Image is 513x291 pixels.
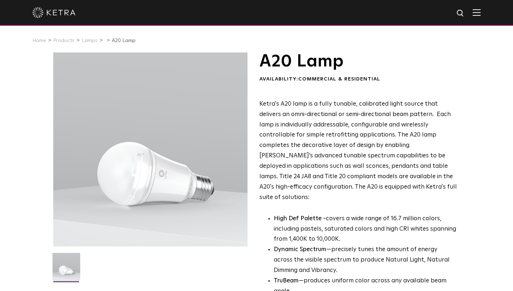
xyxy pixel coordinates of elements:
[53,38,74,43] a: Products
[53,253,80,286] img: A20-Lamp-2021-Web-Square
[82,38,97,43] a: Lamps
[259,76,458,83] div: Availability:
[274,245,458,276] li: —precisely tunes the amount of energy across the visible spectrum to produce Natural Light, Natur...
[259,101,457,200] span: Ketra's A20 lamp is a fully tunable, calibrated light source that delivers an omni-directional or...
[274,246,326,253] strong: Dynamic Spectrum
[456,9,465,18] img: search icon
[32,7,76,18] img: ketra-logo-2019-white
[274,216,326,222] strong: High Def Palette -
[274,214,458,245] p: covers a wide range of 16.7 million colors, including pastels, saturated colors and high CRI whit...
[274,278,299,284] strong: TruBeam
[259,52,458,70] h1: A20 Lamp
[112,38,136,43] a: A20 Lamp
[298,77,380,82] span: Commercial & Residential
[32,38,46,43] a: Home
[473,9,481,16] img: Hamburger%20Nav.svg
